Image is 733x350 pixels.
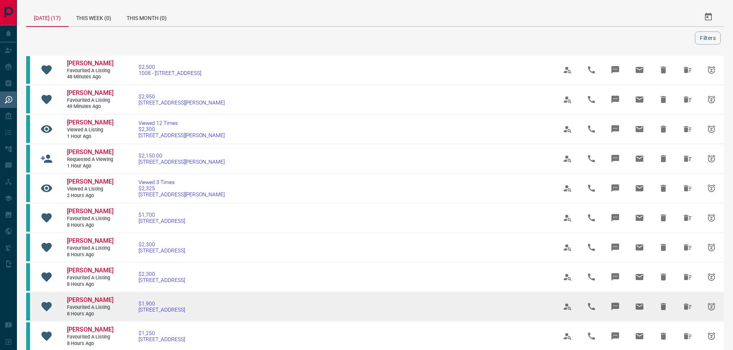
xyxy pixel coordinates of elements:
a: $1,250[STREET_ADDRESS] [139,330,185,342]
span: $2,300 [139,126,225,132]
a: $2,150.00[STREET_ADDRESS][PERSON_NAME] [139,153,225,165]
span: [STREET_ADDRESS] [139,218,185,224]
span: [PERSON_NAME] [67,207,114,215]
span: Hide [654,90,673,109]
a: $2,950[STREET_ADDRESS][PERSON_NAME] [139,93,225,106]
a: [PERSON_NAME] [67,89,113,97]
span: Call [582,90,601,109]
span: View Profile [558,90,577,109]
span: 1008 - [STREET_ADDRESS] [139,70,201,76]
span: Snooze [702,179,721,197]
div: condos.ca [26,293,30,320]
div: condos.ca [26,234,30,261]
span: Hide All from Angel Jade Roberto [678,120,697,138]
span: [PERSON_NAME] [67,326,114,333]
span: Call [582,209,601,227]
span: Favourited a Listing [67,97,113,104]
a: [PERSON_NAME] [67,326,113,334]
span: Message [606,268,624,286]
div: condos.ca [26,145,30,173]
span: Call [582,120,601,138]
span: Hide [654,238,673,257]
div: condos.ca [26,204,30,232]
a: [PERSON_NAME] [67,267,113,275]
span: $1,900 [139,300,185,307]
span: Call [582,238,601,257]
span: Snooze [702,90,721,109]
span: Favourited a Listing [67,304,113,311]
span: [STREET_ADDRESS] [139,277,185,283]
a: [PERSON_NAME] [67,296,113,304]
span: Favourited a Listing [67,245,113,252]
span: $1,700 [139,212,185,218]
span: [STREET_ADDRESS] [139,247,185,254]
a: Viewed 3 Times$2,325[STREET_ADDRESS][PERSON_NAME] [139,179,225,197]
span: $2,300 [139,271,185,277]
span: Snooze [702,61,721,79]
a: $2,5001008 - [STREET_ADDRESS] [139,64,201,76]
a: [PERSON_NAME] [67,178,113,186]
span: Viewed a Listing [67,127,113,133]
span: Hide [654,327,673,345]
span: Message [606,149,624,168]
span: [PERSON_NAME] [67,267,114,274]
span: Requested a Viewing [67,156,113,163]
span: Hide All from Angeli Arguelles [678,90,697,109]
span: [PERSON_NAME] [67,237,114,244]
span: [PERSON_NAME] [67,148,114,156]
button: Select Date Range [699,8,718,26]
span: Snooze [702,268,721,286]
span: Call [582,179,601,197]
span: Viewed a Listing [67,186,113,192]
span: Call [582,149,601,168]
span: Message [606,327,624,345]
span: [STREET_ADDRESS] [139,336,185,342]
div: condos.ca [26,322,30,350]
span: Viewed 12 Times [139,120,225,126]
span: Viewed 3 Times [139,179,225,185]
a: $2,300[STREET_ADDRESS] [139,241,185,254]
span: Email [630,61,649,79]
span: [PERSON_NAME] [67,178,114,185]
span: [STREET_ADDRESS] [139,307,185,313]
span: Message [606,238,624,257]
span: 8 hours ago [67,340,113,347]
span: Message [606,120,624,138]
span: View Profile [558,297,577,316]
span: Message [606,90,624,109]
span: Hide All from Claudia Vidales [678,238,697,257]
span: $2,500 [139,64,201,70]
button: Filters [695,32,721,45]
span: $2,950 [139,93,225,100]
span: Hide [654,209,673,227]
span: [STREET_ADDRESS][PERSON_NAME] [139,159,225,165]
span: 1 hour ago [67,133,113,140]
span: Message [606,179,624,197]
span: Email [630,268,649,286]
span: 48 minutes ago [67,74,113,80]
span: Hide All from Angeli Arguelles [678,61,697,79]
span: 49 minutes ago [67,103,113,110]
span: Favourited a Listing [67,334,113,340]
span: View Profile [558,238,577,257]
span: Hide [654,179,673,197]
span: Email [630,120,649,138]
span: Email [630,238,649,257]
a: [PERSON_NAME] [67,207,113,216]
span: 8 hours ago [67,222,113,229]
span: Hide All from Angel Jade Roberto [678,149,697,168]
span: Snooze [702,297,721,316]
div: This Month (0) [119,8,174,26]
span: Hide All from Claudia Vidales [678,297,697,316]
a: $1,700[STREET_ADDRESS] [139,212,185,224]
span: Hide [654,297,673,316]
div: condos.ca [26,263,30,291]
span: Email [630,179,649,197]
span: Message [606,297,624,316]
div: [DATE] (17) [26,8,68,27]
span: View Profile [558,120,577,138]
span: Email [630,149,649,168]
div: condos.ca [26,86,30,113]
span: Snooze [702,209,721,227]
